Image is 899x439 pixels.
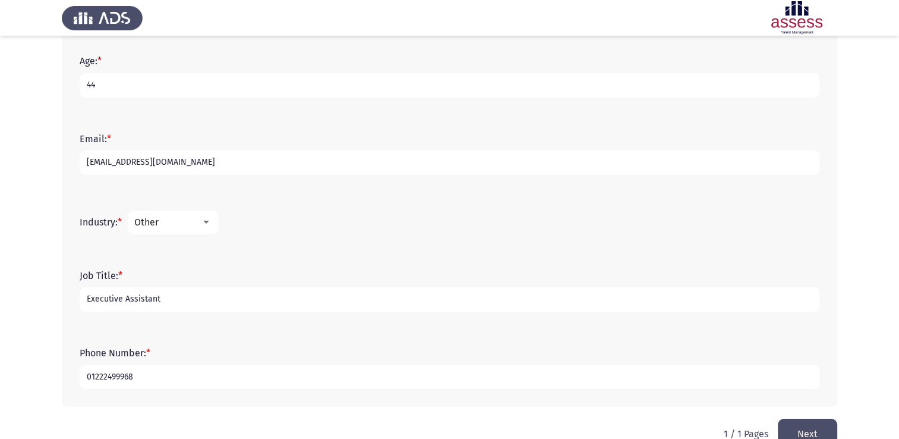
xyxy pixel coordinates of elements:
input: add answer text [80,150,819,175]
label: Email: [80,133,111,145]
input: add answer text [80,287,819,312]
span: Other [134,217,159,228]
label: Job Title: [80,270,122,281]
img: Assessment logo of Development Assessment R1 (EN/AR) [756,1,837,35]
label: Phone Number: [80,347,150,359]
input: add answer text [80,365,819,390]
input: add answer text [80,73,819,98]
label: Age: [80,55,102,67]
img: Assess Talent Management logo [62,1,143,35]
label: Industry: [80,217,122,228]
